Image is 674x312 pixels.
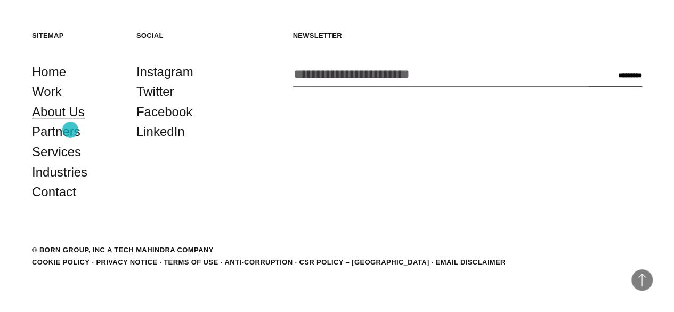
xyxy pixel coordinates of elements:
h5: Newsletter [293,31,642,40]
a: Services [32,142,81,162]
a: Work [32,82,62,102]
a: Instagram [136,62,193,82]
a: About Us [32,102,85,122]
h5: Sitemap [32,31,120,40]
h5: Social [136,31,225,40]
a: LinkedIn [136,122,185,142]
a: CSR POLICY – [GEOGRAPHIC_DATA] [299,258,429,266]
a: Contact [32,182,76,202]
button: Back to Top [631,269,653,291]
a: Twitter [136,82,174,102]
a: Home [32,62,66,82]
a: Facebook [136,102,192,122]
a: Terms of Use [164,258,218,266]
div: © BORN GROUP, INC A Tech Mahindra Company [32,245,214,255]
a: Email Disclaimer [436,258,506,266]
a: Cookie Policy [32,258,90,266]
a: Partners [32,122,80,142]
a: Privacy Notice [96,258,157,266]
a: Anti-Corruption [224,258,293,266]
a: Industries [32,162,87,182]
